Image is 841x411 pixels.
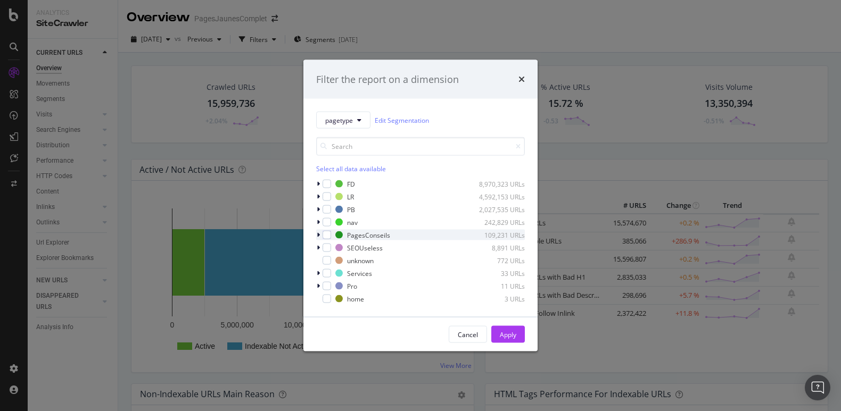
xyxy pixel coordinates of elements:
[316,112,370,129] button: pagetype
[347,294,364,303] div: home
[473,205,525,214] div: 2,027,535 URLs
[473,230,525,239] div: 109,231 URLs
[473,294,525,303] div: 3 URLs
[473,269,525,278] div: 33 URLs
[325,115,353,124] span: pagetype
[347,243,383,252] div: SEOUseless
[500,330,516,339] div: Apply
[473,243,525,252] div: 8,891 URLs
[473,217,525,227] div: 242,829 URLs
[805,375,830,400] div: Open Intercom Messenger
[347,269,372,278] div: Services
[347,192,354,201] div: LR
[347,217,358,227] div: nav
[347,205,355,214] div: PB
[518,72,525,86] div: times
[316,72,459,86] div: Filter the report on a dimension
[473,192,525,201] div: 4,592,153 URLs
[473,179,525,188] div: 8,970,323 URLs
[375,114,429,125] a: Edit Segmentation
[347,179,355,188] div: FD
[347,256,374,265] div: unknown
[449,326,487,343] button: Cancel
[347,281,357,290] div: Pro
[473,256,525,265] div: 772 URLs
[303,60,538,351] div: modal
[458,330,478,339] div: Cancel
[316,137,525,156] input: Search
[347,230,390,239] div: PagesConseils
[316,164,525,173] div: Select all data available
[491,326,525,343] button: Apply
[473,281,525,290] div: 11 URLs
